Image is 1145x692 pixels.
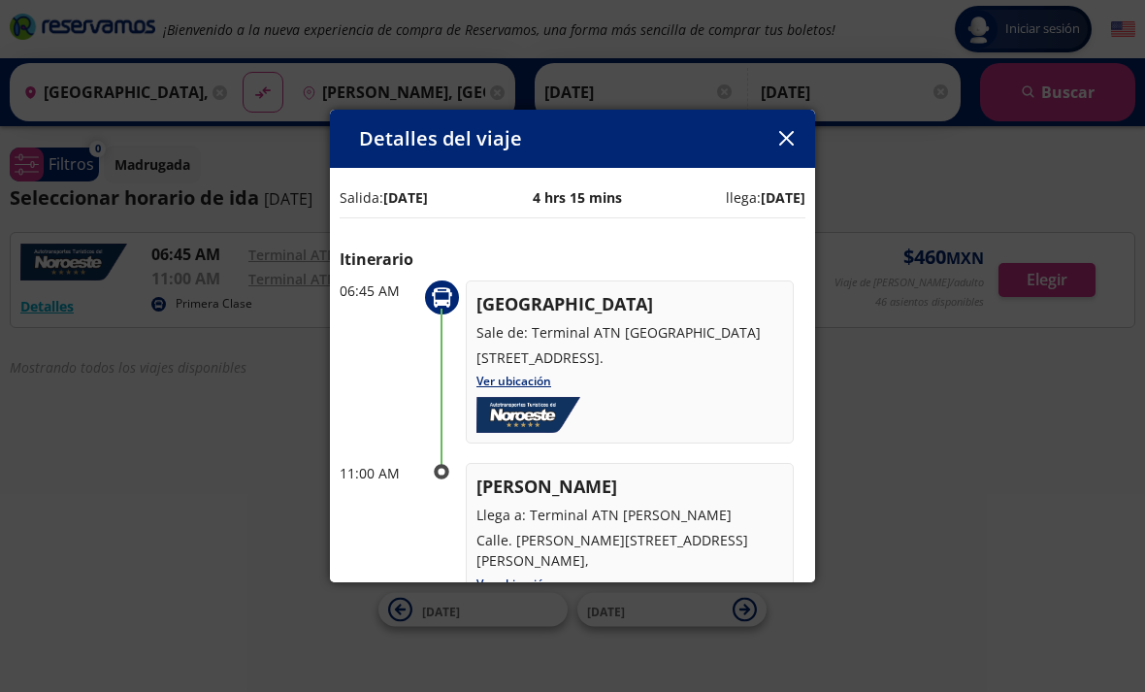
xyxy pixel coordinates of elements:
p: [PERSON_NAME] [476,474,783,500]
p: 11:00 AM [340,463,417,483]
b: [DATE] [761,188,805,207]
a: Ver ubicación [476,576,551,592]
p: 06:45 AM [340,280,417,301]
p: Salida: [340,187,428,208]
p: llega: [726,187,805,208]
a: Ver ubicación [476,373,551,389]
p: Itinerario [340,247,805,271]
img: noroeste.png [476,397,580,433]
p: Llega a: Terminal ATN [PERSON_NAME] [476,505,783,525]
p: 4 hrs 15 mins [533,187,622,208]
p: Sale de: Terminal ATN [GEOGRAPHIC_DATA] [476,322,783,343]
b: [DATE] [383,188,428,207]
p: [GEOGRAPHIC_DATA] [476,291,783,317]
p: Calle. [PERSON_NAME][STREET_ADDRESS][PERSON_NAME], [476,530,783,571]
p: [STREET_ADDRESS]. [476,347,783,368]
p: Detalles del viaje [359,124,522,153]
